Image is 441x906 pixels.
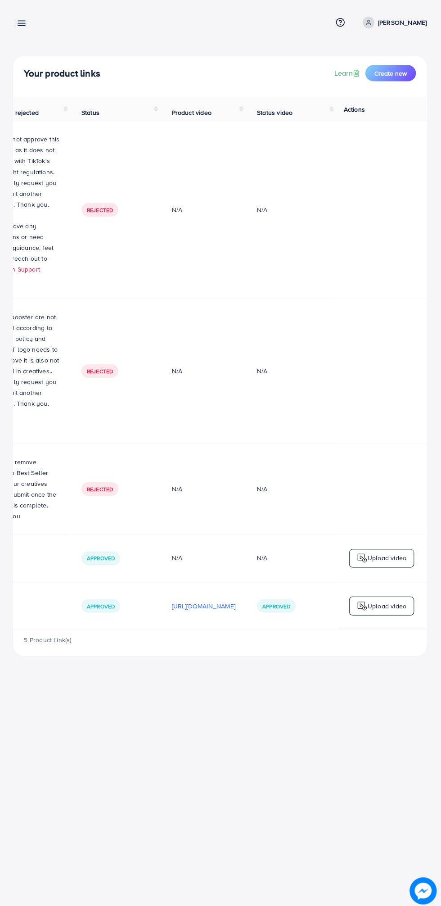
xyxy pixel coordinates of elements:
div: N/A [257,552,268,561]
span: Status video [257,108,293,117]
a: [PERSON_NAME] [359,17,427,28]
div: N/A [257,365,268,374]
span: 5 Product Link(s) [25,633,72,642]
span: Status [82,108,100,117]
div: N/A [257,483,268,492]
div: N/A [172,483,236,492]
img: logo [357,598,368,609]
p: [PERSON_NAME] [378,17,427,28]
span: Actions [344,104,365,113]
span: Approved [263,600,291,608]
span: Rejected [88,484,114,491]
p: [URL][DOMAIN_NAME] [172,598,236,609]
a: Learn [334,68,362,78]
img: image [409,874,436,901]
p: Upload video [368,551,406,562]
span: Approved [88,553,116,560]
button: Create new [365,65,416,81]
span: Rejected [88,205,114,213]
div: N/A [172,204,236,213]
span: Product video [172,108,212,117]
img: logo [357,551,368,562]
span: Create new [374,68,407,77]
h4: Your product links [25,68,101,79]
div: N/A [172,552,236,561]
p: Upload video [368,598,406,609]
span: Approved [88,600,116,608]
div: N/A [172,365,236,374]
span: Rejected [88,366,114,374]
div: N/A [257,204,268,213]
